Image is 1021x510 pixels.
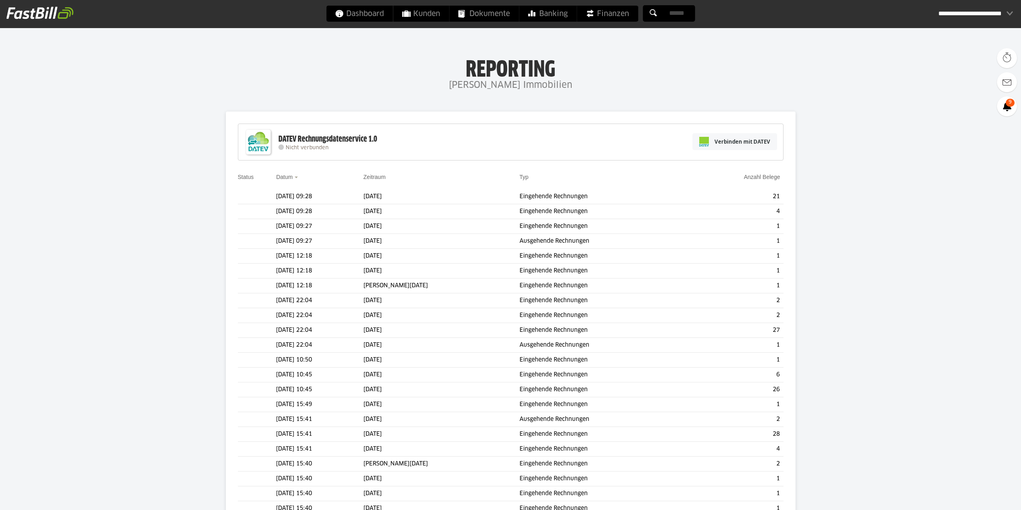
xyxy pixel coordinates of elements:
td: 1 [688,486,783,501]
td: [DATE] [363,264,520,278]
td: [DATE] 15:49 [276,397,363,412]
td: 1 [688,397,783,412]
td: [DATE] [363,293,520,308]
td: Eingehende Rechnungen [520,442,688,457]
td: Eingehende Rechnungen [520,204,688,219]
a: 9 [997,96,1017,116]
td: [DATE] [363,486,520,501]
td: [DATE] [363,219,520,234]
td: [PERSON_NAME][DATE] [363,457,520,471]
td: Eingehende Rechnungen [520,249,688,264]
td: [DATE] 09:27 [276,219,363,234]
a: Finanzen [577,6,638,22]
td: Eingehende Rechnungen [520,382,688,397]
td: 1 [688,278,783,293]
td: 4 [688,204,783,219]
td: Ausgehende Rechnungen [520,338,688,353]
td: 2 [688,457,783,471]
td: [DATE] 09:27 [276,234,363,249]
td: [DATE] [363,412,520,427]
td: Eingehende Rechnungen [520,323,688,338]
td: 1 [688,338,783,353]
td: Eingehende Rechnungen [520,397,688,412]
span: Verbinden mit DATEV [714,138,770,146]
h1: Reporting [80,57,941,77]
td: [DATE] 10:45 [276,368,363,382]
a: Status [238,174,254,180]
td: [DATE] 15:41 [276,427,363,442]
td: [DATE] [363,397,520,412]
td: Eingehende Rechnungen [520,278,688,293]
td: 1 [688,219,783,234]
td: 1 [688,249,783,264]
td: 1 [688,234,783,249]
a: Zeitraum [363,174,386,180]
td: [DATE] 12:18 [276,264,363,278]
span: 9 [1006,99,1015,107]
td: 4 [688,442,783,457]
td: 27 [688,323,783,338]
td: [DATE] [363,308,520,323]
iframe: Öffnet ein Widget, in dem Sie weitere Informationen finden [959,486,1013,506]
img: DATEV-Datenservice Logo [242,126,274,158]
td: [PERSON_NAME][DATE] [363,278,520,293]
td: [DATE] [363,368,520,382]
td: [DATE] 22:04 [276,338,363,353]
td: Ausgehende Rechnungen [520,412,688,427]
div: DATEV Rechnungsdatenservice 1.0 [278,134,377,144]
a: Verbinden mit DATEV [692,133,777,150]
td: [DATE] 22:04 [276,293,363,308]
td: [DATE] [363,338,520,353]
td: [DATE] [363,249,520,264]
td: [DATE] 15:41 [276,412,363,427]
td: [DATE] 15:40 [276,471,363,486]
td: 2 [688,308,783,323]
img: sort_desc.gif [294,177,300,178]
td: Eingehende Rechnungen [520,368,688,382]
td: [DATE] 15:40 [276,457,363,471]
td: 1 [688,264,783,278]
td: [DATE] 12:18 [276,278,363,293]
td: [DATE] 10:45 [276,382,363,397]
td: Eingehende Rechnungen [520,457,688,471]
span: Dashboard [335,6,384,22]
td: [DATE] [363,471,520,486]
td: [DATE] [363,323,520,338]
td: [DATE] [363,353,520,368]
td: Eingehende Rechnungen [520,189,688,204]
td: Eingehende Rechnungen [520,486,688,501]
td: [DATE] 12:18 [276,249,363,264]
td: Eingehende Rechnungen [520,427,688,442]
a: Dokumente [449,6,519,22]
td: [DATE] [363,442,520,457]
td: Eingehende Rechnungen [520,471,688,486]
td: [DATE] [363,382,520,397]
a: Anzahl Belege [744,174,780,180]
td: [DATE] [363,427,520,442]
a: Kunden [393,6,449,22]
td: Eingehende Rechnungen [520,353,688,368]
td: [DATE] 15:41 [276,442,363,457]
td: Eingehende Rechnungen [520,293,688,308]
a: Dashboard [326,6,393,22]
td: Eingehende Rechnungen [520,219,688,234]
td: 1 [688,471,783,486]
td: 2 [688,412,783,427]
td: [DATE] [363,204,520,219]
td: Ausgehende Rechnungen [520,234,688,249]
td: Eingehende Rechnungen [520,264,688,278]
span: Banking [528,6,568,22]
td: 2 [688,293,783,308]
td: [DATE] 15:40 [276,486,363,501]
a: Datum [276,174,292,180]
td: [DATE] [363,234,520,249]
span: Kunden [402,6,440,22]
td: 1 [688,353,783,368]
img: fastbill_logo_white.png [6,6,73,19]
td: Eingehende Rechnungen [520,308,688,323]
td: 26 [688,382,783,397]
td: [DATE] 09:28 [276,189,363,204]
td: [DATE] 09:28 [276,204,363,219]
img: pi-datev-logo-farbig-24.svg [699,137,709,146]
a: Banking [519,6,576,22]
